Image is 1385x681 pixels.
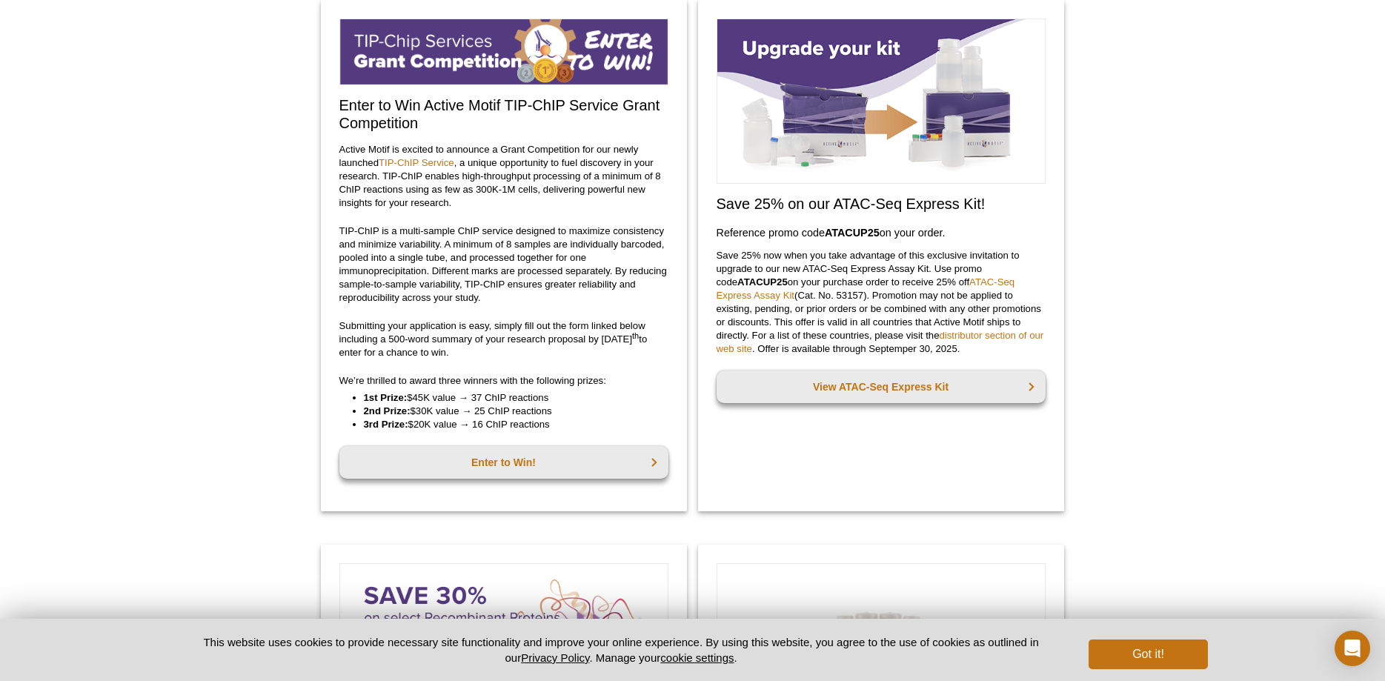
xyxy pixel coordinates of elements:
[717,195,1046,213] h2: Save 25% on our ATAC-Seq Express Kit!
[364,418,654,431] li: $20K value → 16 ChIP reactions
[717,371,1046,403] a: View ATAC-Seq Express Kit
[632,330,639,339] sup: th
[660,651,734,664] button: cookie settings
[364,405,411,416] strong: 2nd Prize:
[521,651,589,664] a: Privacy Policy
[339,446,668,479] a: Enter to Win!
[717,249,1046,356] p: Save 25% now when you take advantage of this exclusive invitation to upgrade to our new ATAC-Seq ...
[178,634,1065,665] p: This website uses cookies to provide necessary site functionality and improve your online experie...
[737,276,788,288] strong: ATACUP25
[339,319,668,359] p: Submitting your application is easy, simply fill out the form linked below including a 500-word s...
[364,419,408,430] strong: 3rd Prize:
[717,224,1046,242] h3: Reference promo code on your order.
[339,96,668,132] h2: Enter to Win Active Motif TIP-ChIP Service Grant Competition
[339,374,668,388] p: We’re thrilled to award three winners with the following prizes:
[364,391,654,405] li: $45K value → 37 ChIP reactions
[339,143,668,210] p: Active Motif is excited to announce a Grant Competition for our newly launched , a unique opportu...
[717,19,1046,184] img: Save on ATAC-Seq Express Assay Kit
[339,225,668,305] p: TIP-ChIP is a multi-sample ChIP service designed to maximize consistency and minimize variability...
[364,405,654,418] li: $30K value → 25 ChIP reactions
[339,19,668,85] img: TIP-ChIP Service Grant Competition
[1089,640,1207,669] button: Got it!
[825,227,880,239] strong: ATACUP25
[364,392,408,403] strong: 1st Prize:
[1335,631,1370,666] div: Open Intercom Messenger
[379,157,454,168] a: TIP-ChIP Service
